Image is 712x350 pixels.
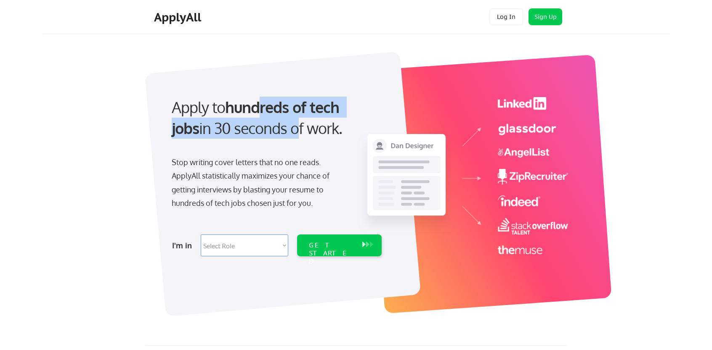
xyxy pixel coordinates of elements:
[172,155,345,210] div: Stop writing cover letters that no one reads. ApplyAll statistically maximizes your chance of get...
[172,97,343,137] strong: hundreds of tech jobs
[154,10,204,24] div: ApplyAll
[309,241,354,266] div: GET STARTED
[172,97,378,139] div: Apply to in 30 seconds of work.
[489,8,523,25] button: Log In
[529,8,562,25] button: Sign Up
[172,239,196,252] div: I'm in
